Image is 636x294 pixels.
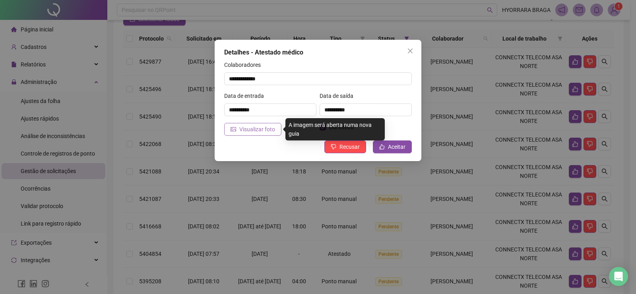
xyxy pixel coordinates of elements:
[379,144,385,150] span: like
[407,48,413,54] span: close
[224,48,412,57] div: Detalhes - Atestado médico
[339,142,360,151] span: Recusar
[231,127,236,132] span: picture
[320,92,359,100] label: Data de saída
[285,118,385,140] div: A imagem será aberta numa nova guia
[224,92,269,100] label: Data de entrada
[404,45,417,57] button: Close
[388,142,405,151] span: Aceitar
[224,60,266,69] label: Colaboradores
[224,123,281,136] button: Visualizar foto
[331,144,336,150] span: dislike
[609,267,628,286] div: Open Intercom Messenger
[239,125,275,134] span: Visualizar foto
[373,140,412,153] button: Aceitar
[324,140,366,153] button: Recusar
